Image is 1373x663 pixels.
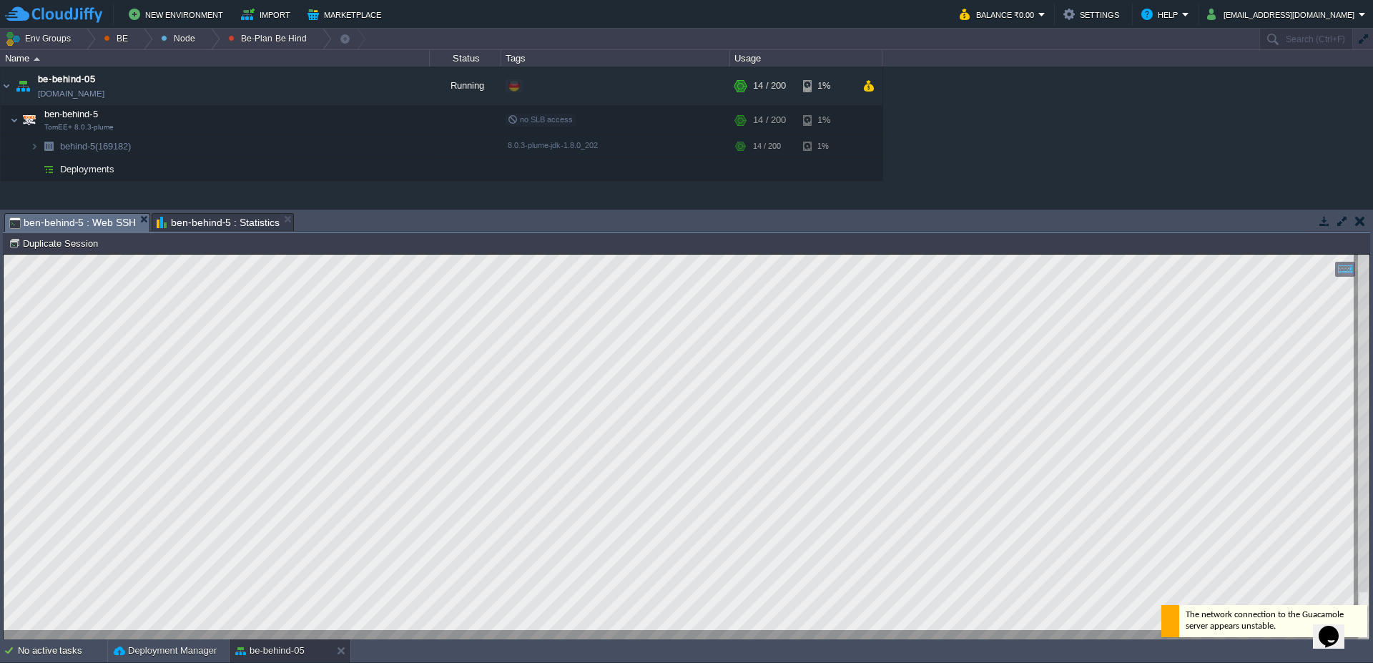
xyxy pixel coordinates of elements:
div: Status [430,50,501,67]
button: BE [104,29,133,49]
div: The network connection to the Guacamole server appears unstable. [1158,350,1364,383]
img: AMDAwAAAACH5BAEAAAAALAAAAAABAAEAAAICRAEAOw== [10,106,19,134]
img: AMDAwAAAACH5BAEAAAAALAAAAAABAAEAAAICRAEAOw== [19,106,39,134]
div: 1% [803,135,850,157]
a: ben-behind-5TomEE+ 8.0.3-plume [43,109,100,119]
span: 8.0.3-plume-jdk-1.8.0_202 [508,141,598,149]
button: [EMAIL_ADDRESS][DOMAIN_NAME] [1207,6,1359,23]
button: Deployment Manager [114,644,217,658]
div: 1% [803,67,850,105]
button: New Environment [129,6,227,23]
div: 14 / 200 [753,135,781,157]
div: 14 / 200 [753,106,786,134]
img: AMDAwAAAACH5BAEAAAAALAAAAAABAAEAAAICRAEAOw== [13,67,33,105]
button: Be-Plan Be Hind [228,29,312,49]
button: Duplicate Session [9,237,102,250]
button: Help [1141,6,1182,23]
a: behind-5(169182) [59,140,133,152]
div: Usage [731,50,882,67]
a: be-behind-05 [38,72,95,87]
button: Marketplace [307,6,385,23]
iframe: chat widget [1313,606,1359,649]
button: Balance ₹0.00 [960,6,1038,23]
div: 14 / 200 [753,67,786,105]
img: AMDAwAAAACH5BAEAAAAALAAAAAABAAEAAAICRAEAOw== [34,57,40,61]
span: ben-behind-5 [43,108,100,120]
div: Running [430,67,501,105]
button: Env Groups [5,29,76,49]
span: no SLB access [508,115,573,124]
img: AMDAwAAAACH5BAEAAAAALAAAAAABAAEAAAICRAEAOw== [1,67,12,105]
span: behind-5 [59,140,133,152]
img: AMDAwAAAACH5BAEAAAAALAAAAAABAAEAAAICRAEAOw== [39,158,59,180]
button: Import [241,6,295,23]
span: TomEE+ 8.0.3-plume [44,123,114,132]
a: [DOMAIN_NAME] [38,87,104,101]
img: AMDAwAAAACH5BAEAAAAALAAAAAABAAEAAAICRAEAOw== [39,135,59,157]
img: AMDAwAAAACH5BAEAAAAALAAAAAABAAEAAAICRAEAOw== [30,158,39,180]
span: (169182) [95,141,131,152]
img: AMDAwAAAACH5BAEAAAAALAAAAAABAAEAAAICRAEAOw== [30,135,39,157]
button: Node [161,29,200,49]
button: be-behind-05 [235,644,305,658]
div: Name [1,50,429,67]
div: 1% [803,106,850,134]
div: Tags [502,50,729,67]
a: Deployments [59,163,117,175]
span: ben-behind-5 : Statistics [157,214,280,231]
button: Settings [1063,6,1123,23]
img: CloudJiffy [5,6,102,24]
div: No active tasks [18,639,107,662]
span: ben-behind-5 : Web SSH [9,214,136,232]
